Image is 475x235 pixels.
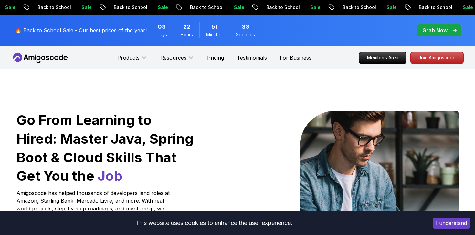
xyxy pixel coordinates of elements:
a: Members Area [359,52,406,64]
button: Accept cookies [433,218,470,229]
p: Sale [454,4,475,11]
p: Products [117,54,140,62]
span: 33 Seconds [242,22,249,31]
p: 🔥 Back to School Sale - Our best prices of the year! [15,26,147,34]
p: Back to School [181,4,225,11]
a: Testimonials [237,54,267,62]
p: Resources [160,54,186,62]
span: Job [98,168,122,184]
p: Grab Now [422,26,448,34]
div: This website uses cookies to enhance the user experience. [5,216,423,230]
button: Resources [160,54,194,67]
span: Days [156,31,167,38]
p: Sale [301,4,322,11]
p: Sale [378,4,398,11]
span: 51 Minutes [211,22,218,31]
p: Sale [149,4,170,11]
button: Products [117,54,147,67]
a: Join Amigoscode [410,52,464,64]
p: Back to School [334,4,378,11]
p: Amigoscode has helped thousands of developers land roles at Amazon, Starling Bank, Mercado Livre,... [16,189,172,220]
span: Hours [180,31,193,38]
p: Back to School [105,4,149,11]
p: Back to School [258,4,301,11]
span: 22 Hours [183,22,190,31]
span: Minutes [206,31,223,38]
p: Back to School [29,4,73,11]
h1: Go From Learning to Hired: Master Java, Spring Boot & Cloud Skills That Get You the [16,111,195,185]
a: Pricing [207,54,224,62]
p: Sale [225,4,246,11]
a: For Business [280,54,311,62]
p: Back to School [410,4,454,11]
p: Sale [73,4,93,11]
span: 3 Days [158,22,166,31]
span: Seconds [236,31,255,38]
